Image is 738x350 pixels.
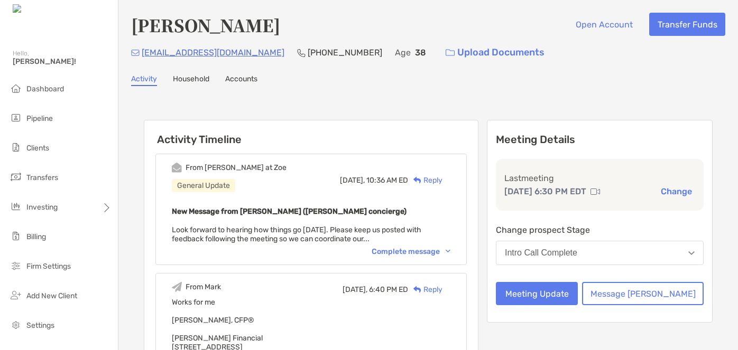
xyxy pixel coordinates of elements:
p: [EMAIL_ADDRESS][DOMAIN_NAME] [142,46,284,59]
span: Billing [26,232,46,241]
p: Age [395,46,411,59]
p: Meeting Details [496,133,704,146]
a: Accounts [225,74,257,86]
span: Pipeline [26,114,53,123]
div: General Update [172,179,235,192]
img: dashboard icon [10,82,22,94]
p: Last meeting [504,172,695,185]
img: Open dropdown arrow [688,251,695,255]
span: Add New Client [26,291,77,300]
div: From Mark [186,282,221,291]
div: Reply [408,284,442,295]
button: Intro Call Complete [496,241,704,265]
div: Intro Call Complete [505,248,577,258]
div: From [PERSON_NAME] at Zoe [186,163,287,172]
img: settings icon [10,318,22,331]
img: pipeline icon [10,111,22,124]
img: Reply icon [413,286,421,293]
div: Reply [408,175,442,186]
a: Upload Documents [439,41,551,64]
img: Event icon [172,163,182,173]
button: Transfer Funds [649,13,725,36]
span: [DATE], [340,176,365,185]
img: Event icon [172,282,182,292]
button: Message [PERSON_NAME] [582,282,704,305]
img: investing icon [10,200,22,213]
span: Look forward to hearing how things go [DATE]. Please keep us posted with feedback following the m... [172,225,421,243]
span: 6:40 PM ED [369,285,408,294]
button: Open Account [567,13,641,36]
div: Complete message [372,247,450,256]
p: [DATE] 6:30 PM EDT [504,185,586,198]
span: Settings [26,321,54,330]
img: add_new_client icon [10,289,22,301]
img: Chevron icon [446,250,450,253]
span: 10:36 AM ED [366,176,408,185]
span: Firm Settings [26,262,71,271]
a: Activity [131,74,157,86]
img: transfers icon [10,171,22,183]
a: Household [173,74,209,86]
img: clients icon [10,141,22,154]
img: communication type [591,187,600,196]
img: billing icon [10,230,22,242]
h4: [PERSON_NAME] [131,13,280,37]
img: Reply icon [413,177,421,184]
span: Clients [26,144,49,153]
img: Zoe Logo [13,4,58,14]
img: Phone Icon [297,49,306,57]
button: Change [658,186,695,197]
span: [DATE], [343,285,367,294]
span: Investing [26,203,58,212]
img: button icon [446,49,455,56]
p: Change prospect Stage [496,223,704,237]
b: New Message from [PERSON_NAME] ([PERSON_NAME] concierge) [172,207,407,216]
span: Dashboard [26,84,64,93]
h6: Activity Timeline [144,120,478,146]
div: [PERSON_NAME] Financial [172,334,450,343]
img: Email Icon [131,50,140,56]
span: [PERSON_NAME]! [13,57,112,66]
span: Transfers [26,173,58,182]
p: 38 [415,46,426,59]
img: firm-settings icon [10,259,22,272]
p: [PHONE_NUMBER] [308,46,382,59]
button: Meeting Update [496,282,578,305]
